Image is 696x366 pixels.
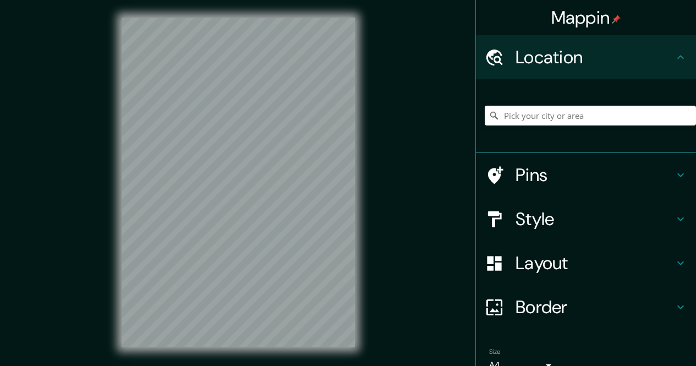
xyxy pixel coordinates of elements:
[476,153,696,197] div: Pins
[489,347,501,357] label: Size
[476,35,696,79] div: Location
[485,106,696,125] input: Pick your city or area
[612,15,621,24] img: pin-icon.png
[476,241,696,285] div: Layout
[516,208,674,230] h4: Style
[516,46,674,68] h4: Location
[122,18,355,347] canvas: Map
[551,7,621,29] h4: Mappin
[516,296,674,318] h4: Border
[598,323,684,354] iframe: Help widget launcher
[476,285,696,329] div: Border
[516,252,674,274] h4: Layout
[516,164,674,186] h4: Pins
[476,197,696,241] div: Style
